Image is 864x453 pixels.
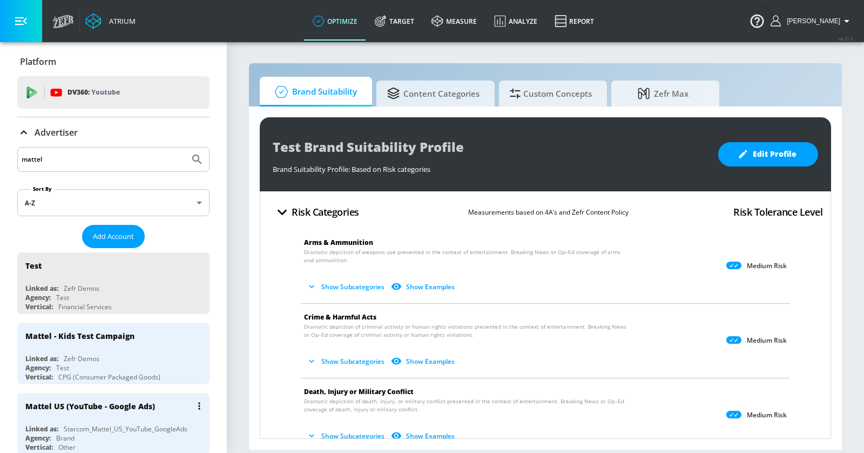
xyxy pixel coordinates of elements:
div: DV360: Youtube [17,76,210,109]
div: Zefr Demos [64,284,99,293]
p: Medium Risk [747,336,787,345]
div: Vertical: [25,302,53,311]
span: Add Account [93,230,134,243]
span: Death, Injury or Military Conflict [304,387,414,396]
div: Other [58,443,76,452]
span: Brand Suitability [271,79,357,105]
div: Test [25,261,42,271]
p: Measurements based on 4A’s and Zefr Content Policy [468,206,629,218]
div: Agency: [25,293,51,302]
span: Content Categories [387,81,480,106]
button: Show Examples [389,352,459,370]
span: Zefr Max [622,81,704,106]
h4: Risk Tolerance Level [733,204,822,219]
div: Mattel - Kids Test CampaignLinked as:Zefr DemosAgency:TestVertical:CPG (Consumer Packaged Goods) [17,323,210,384]
button: Add Account [82,225,145,248]
p: DV360: [67,86,120,98]
div: Linked as: [25,284,58,293]
div: Mattel - Kids Test Campaign [25,331,134,341]
a: Target [366,2,423,41]
button: Submit Search [185,148,209,171]
p: Advertiser [35,126,78,138]
div: Vertical: [25,372,53,382]
div: Starcom_Mattel_US_YouTube_GoogleAds [64,424,187,434]
span: Arms & Ammunition [304,238,373,247]
button: Show Subcategories [304,278,389,296]
p: Medium Risk [747,411,787,419]
div: Platform [17,46,210,77]
button: Show Subcategories [304,352,389,370]
h4: Risk Categories [292,204,359,219]
div: Advertiser [17,117,210,148]
button: Show Examples [389,278,459,296]
p: Youtube [91,86,120,98]
div: Test [56,363,69,372]
div: Linked as: [25,424,58,434]
p: Medium Risk [747,262,787,270]
button: Show Examples [389,427,459,445]
span: Dramatic depiction of criminal activity or human rights violations presented in the context of en... [304,323,630,339]
a: optimize [304,2,366,41]
div: Vertical: [25,443,53,452]
div: CPG (Consumer Packaged Goods) [58,372,160,382]
a: measure [423,2,485,41]
button: Open Resource Center [742,5,772,36]
div: Mattel US (YouTube - Google Ads) [25,401,155,411]
div: Brand [56,434,75,443]
p: Platform [20,56,56,68]
button: Show Subcategories [304,427,389,445]
a: Analyze [485,2,546,41]
div: Brand Suitability Profile: Based on Risk categories [273,159,707,174]
span: Dramatic depiction of death, injury, or military conflict presented in the context of entertainme... [304,397,630,414]
div: TestLinked as:Zefr DemosAgency:TestVertical:Financial Services [17,252,210,314]
label: Sort By [31,185,54,192]
a: Atrium [85,13,136,29]
span: login as: casey.cohen@zefr.com [782,17,840,25]
span: v 4.32.0 [838,36,853,42]
button: Risk Categories [268,199,363,225]
div: Test [56,293,69,302]
span: Edit Profile [740,148,796,161]
span: Custom Concepts [510,81,592,106]
button: [PERSON_NAME] [771,15,853,28]
a: Report [546,2,603,41]
div: Atrium [105,16,136,26]
div: Zefr Demos [64,354,99,363]
div: Financial Services [58,302,112,311]
div: A-Z [17,189,210,216]
div: Agency: [25,363,51,372]
span: Dramatic depiction of weapons use presented in the context of entertainment. Breaking News or Op–... [304,248,630,264]
div: Linked as: [25,354,58,363]
div: Agency: [25,434,51,443]
button: Edit Profile [718,142,818,166]
span: Crime & Harmful Acts [304,312,376,322]
input: Search by name [22,152,185,166]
